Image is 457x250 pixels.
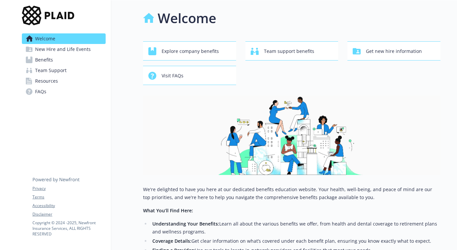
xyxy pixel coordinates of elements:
a: Privacy [32,186,105,191]
span: Explore company benefits [162,45,219,58]
a: FAQs [22,86,106,97]
a: Team Support [22,65,106,76]
span: Team Support [35,65,67,76]
button: Team support benefits [245,41,338,61]
span: Get new hire information [366,45,422,58]
li: Learn all about the various benefits we offer, from health and dental coverage to retirement plan... [150,220,440,236]
a: Disclaimer [32,211,105,217]
strong: Coverage Details: [152,238,191,244]
span: Visit FAQs [162,69,183,82]
a: Welcome [22,33,106,44]
strong: What You’ll Find Here: [143,207,193,214]
span: Team support benefits [264,45,314,58]
span: Welcome [35,33,55,44]
a: New Hire and Life Events [22,44,106,55]
p: Copyright © 2024 - 2025 , Newfront Insurance Services, ALL RIGHTS RESERVED [32,220,105,237]
span: FAQs [35,86,46,97]
li: Get clear information on what’s covered under each benefit plan, ensuring you know exactly what t... [150,237,440,245]
p: We're delighted to have you here at our dedicated benefits education website. Your health, well-b... [143,186,440,201]
span: Resources [35,76,58,86]
span: Benefits [35,55,53,65]
a: Benefits [22,55,106,65]
button: Explore company benefits [143,41,236,61]
span: New Hire and Life Events [35,44,91,55]
a: Terms [32,194,105,200]
a: Resources [22,76,106,86]
h1: Welcome [158,8,216,28]
a: Accessibility [32,203,105,209]
button: Visit FAQs [143,66,236,85]
button: Get new hire information [347,41,440,61]
strong: Understanding Your Benefits: [152,221,219,227]
img: overview page banner [143,96,440,175]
